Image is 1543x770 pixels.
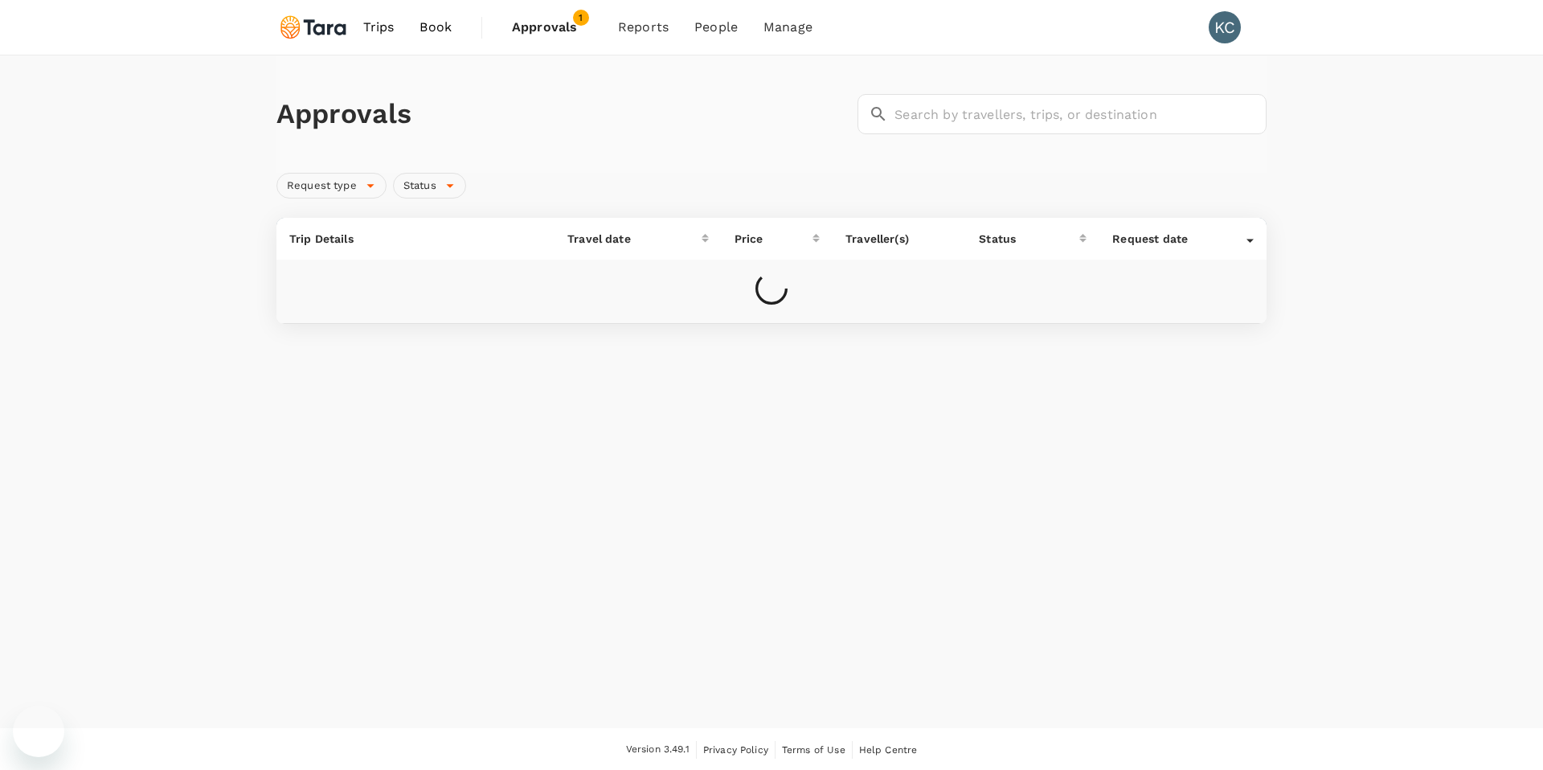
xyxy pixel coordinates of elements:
[289,231,542,247] p: Trip Details
[573,10,589,26] span: 1
[618,18,669,37] span: Reports
[394,178,446,194] span: Status
[276,97,851,131] h1: Approvals
[703,741,768,759] a: Privacy Policy
[277,178,366,194] span: Request type
[393,173,466,199] div: Status
[894,94,1267,134] input: Search by travellers, trips, or destination
[763,18,812,37] span: Manage
[626,742,690,758] span: Version 3.49.1
[13,706,64,757] iframe: Button to launch messaging window
[859,741,918,759] a: Help Centre
[845,231,953,247] p: Traveller(s)
[694,18,738,37] span: People
[979,231,1079,247] div: Status
[782,741,845,759] a: Terms of Use
[276,10,350,45] img: Tara Climate Ltd
[1209,11,1241,43] div: KC
[363,18,395,37] span: Trips
[512,18,592,37] span: Approvals
[567,231,702,247] div: Travel date
[735,231,812,247] div: Price
[782,744,845,756] span: Terms of Use
[1112,231,1246,247] div: Request date
[859,744,918,756] span: Help Centre
[276,173,387,199] div: Request type
[703,744,768,756] span: Privacy Policy
[420,18,452,37] span: Book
